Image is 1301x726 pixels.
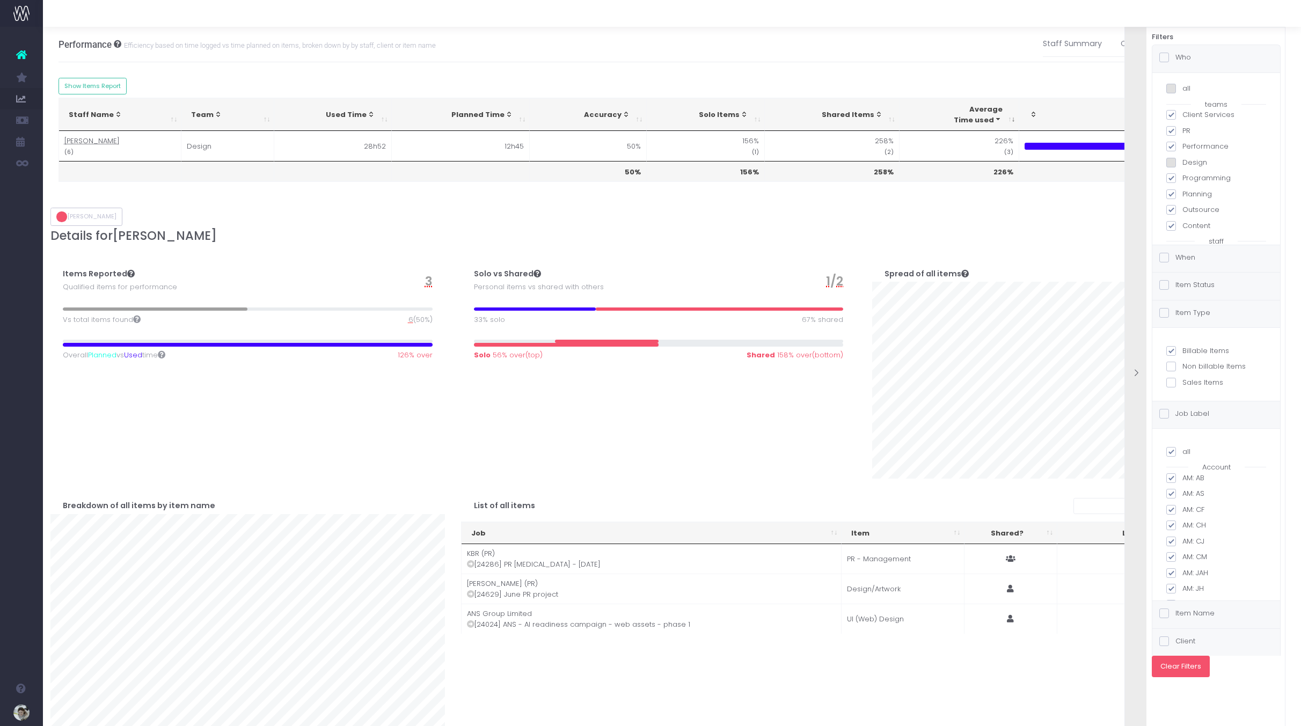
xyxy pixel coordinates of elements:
span: (bottom) [747,350,843,361]
label: Programming [1166,173,1266,184]
th: Item: activate to sort column ascending [842,522,964,545]
span: [PERSON_NAME] (PR) [467,578,538,589]
span: ANS Group Limited [467,608,532,619]
label: Billable Items [1166,346,1266,356]
th: Job: activate to sort column ascending [462,522,842,545]
span: Used [124,350,142,361]
h4: Spread of all items [885,269,969,278]
span: 126% over [398,350,433,361]
button: Show Items Report [59,78,127,94]
span: 3 [425,272,433,290]
label: Client [1159,636,1195,647]
span: [24024] ANS - AI readiness campaign - web assets - phase 1 [467,619,690,630]
label: AM: CJ [1166,536,1266,547]
small: (2) [885,146,894,156]
small: (6) [64,146,74,156]
strong: Shared [747,350,775,360]
label: AM: JH [1166,583,1266,594]
span: 2 [836,272,843,290]
td: 258% [765,131,899,161]
div: Team [191,109,258,120]
a: Client Summary [1121,32,1182,56]
label: AM: CH [1166,520,1266,531]
th: 156% [647,161,765,181]
td: 28h52 [274,131,392,161]
span: / [826,272,843,290]
span: Planned [88,350,116,361]
span: 158% over [777,350,812,361]
td: 226% [900,131,1019,161]
th: Solo Items: activate to sort column ascending [647,98,765,131]
button: Clear Filters [1152,656,1210,677]
label: Item Type [1159,307,1210,318]
label: AM: KC [1166,599,1266,610]
div: Solo Items [656,109,748,120]
span: 6 [408,314,413,325]
button: [PERSON_NAME] [50,208,123,226]
th: Used Time: activate to sort column ascending [274,98,392,131]
label: AM: JAH [1166,568,1266,578]
label: Item Name [1159,608,1215,619]
th: Accuracy: activate to sort column ascending [530,98,647,131]
span: Performance [59,39,112,50]
td: 156% [647,131,765,161]
span: [PERSON_NAME] [113,229,217,243]
span: Overall vs time [63,350,165,361]
h6: Filters [1152,33,1281,41]
span: teams [1191,99,1241,110]
label: Job Label [1159,408,1209,419]
th: 258% [765,161,899,181]
small: Efficiency based on time logged vs time planned on items, broken down by by staff, client or item... [121,39,436,50]
div: Accuracy [539,109,630,120]
span: 56% over [493,350,525,361]
span: [24629] June PR project [467,589,558,600]
span: (top) [474,350,543,361]
td: Design/Artwork [842,574,964,604]
label: AM: AB [1166,473,1266,483]
label: Design [1166,157,1266,168]
th: Shared?: activate to sort column ascending [964,522,1057,545]
label: Outsource [1166,204,1266,215]
label: AM: AS [1166,488,1266,499]
div: Planned Time [401,109,513,120]
label: Content [1166,221,1266,231]
span: KBR (PR) [467,548,495,559]
label: Client Services [1166,109,1266,120]
label: Sales Items [1166,377,1266,388]
label: AM: CM [1166,552,1266,562]
th: 226% [900,161,1019,181]
div: Staff Name [69,109,165,120]
th: AverageTime used: activate to sort column ascending [900,98,1019,131]
label: AM: CF [1166,504,1266,515]
span: (50%) [408,314,433,325]
span: 67% shared [802,314,843,325]
span: staff [1195,236,1238,247]
strong: Solo [474,350,491,360]
div: Shared Items [774,109,882,120]
th: Planned Time: activate to sort column ascending [392,98,530,131]
td: PR - Management [842,544,964,574]
td: Design [181,131,274,161]
span: Qualified items for performance [63,282,177,292]
td: UI (Web) Design [842,604,964,634]
label: When [1159,252,1195,263]
label: PR [1166,126,1266,136]
th: : activate to sort column ascending [1019,98,1259,131]
div: Average Time used [909,104,1003,125]
abbr: [PERSON_NAME] [64,136,120,146]
span: 33% solo [474,314,505,325]
label: Non billable Items [1166,361,1266,372]
th: Shared Items: activate to sort column ascending [765,98,899,131]
td: 50% [530,131,647,161]
span: Vs total items found [63,314,141,325]
th: Logged vs Planned: activate to sort column ascending [1057,522,1213,545]
th: 50% [530,161,647,181]
label: all [1166,446,1266,457]
label: Item Status [1159,280,1215,290]
small: (1) [752,146,759,156]
label: all [1166,83,1266,94]
h4: Items Reported [63,269,135,278]
h3: Details for [50,229,1267,243]
a: Staff Summary [1043,32,1102,56]
label: Planning [1166,189,1266,200]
